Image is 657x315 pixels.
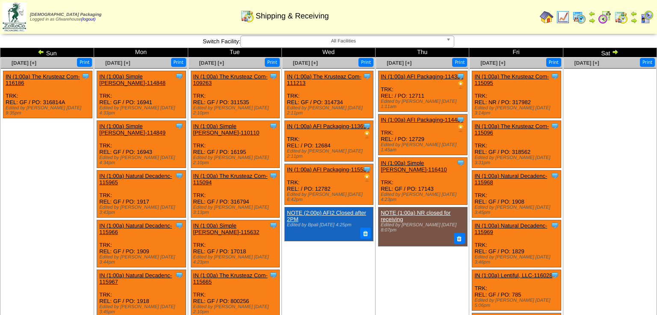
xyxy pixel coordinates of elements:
img: PO [363,130,371,139]
img: Tooltip [175,72,183,81]
img: Tooltip [81,72,90,81]
td: Sun [0,48,94,57]
a: IN (1:00a) Simple [PERSON_NAME]-116410 [381,160,447,173]
span: [DATE] [+] [480,60,505,66]
a: IN (1:00a) Simple [PERSON_NAME]-115632 [193,222,260,235]
a: IN (1:00a) Simple [PERSON_NAME]-110110 [193,123,260,136]
div: Edited by [PERSON_NAME] [DATE] 2:10pm [193,155,280,165]
img: line_graph.gif [556,10,570,24]
img: Tooltip [550,122,559,130]
a: IN (1:00a) Natural Decadenc-115968 [474,173,547,186]
a: [DATE] [+] [12,60,36,66]
img: calendarcustomer.gif [640,10,654,24]
div: TRK: REL: / PO: 12684 [284,121,373,162]
div: TRK: REL: GF / PO: 1917 [97,171,186,218]
img: Tooltip [269,221,278,230]
button: Delete Note [360,228,371,239]
a: IN (1:00a) The Krusteaz Com-115096 [474,123,549,136]
img: PO [363,174,371,182]
div: TRK: REL: GF / PO: 316814A [3,71,92,118]
img: Tooltip [269,271,278,279]
img: arrowright.gif [630,17,637,24]
img: arrowleft.gif [589,10,595,17]
a: NOTE (2:00p) AFI2 Closed after 2PM [287,210,366,222]
img: Tooltip [175,221,183,230]
a: IN (1:00a) Lentiful, LLC-116028 [474,272,552,279]
a: IN (1:00a) AFI Packaging-114400 [381,117,463,123]
img: Tooltip [550,171,559,180]
img: Tooltip [456,159,465,167]
a: IN (1:00a) Natural Decadenc-115966 [99,222,172,235]
img: PO [456,124,465,132]
div: TRK: REL: GF / PO: 16195 [191,121,280,168]
button: Print [640,58,655,67]
a: (logout) [81,17,96,22]
span: All Facilities [244,36,443,46]
img: Tooltip [175,171,183,180]
a: IN (1:00a) Natural Decadenc-115969 [474,222,547,235]
img: Tooltip [363,165,371,174]
div: TRK: REL: GF / PO: 311535 [191,71,280,118]
div: Edited by [PERSON_NAME] [DATE] 6:42pm [287,192,373,202]
button: Print [265,58,280,67]
img: arrowright.gif [589,17,595,24]
a: [DATE] [+] [293,60,318,66]
div: Edited by [PERSON_NAME] [DATE] 3:13pm [193,205,280,215]
a: IN (1:00a) The Krusteaz Com-116186 [6,73,80,86]
td: Tue [188,48,281,57]
a: IN (1:00a) The Krusteaz Com-111213 [287,73,361,86]
a: [DATE] [+] [387,60,411,66]
a: IN (1:00a) Simple [PERSON_NAME]-114849 [99,123,166,136]
div: Edited by [PERSON_NAME] [DATE] 1:45am [381,142,467,153]
img: calendarinout.gif [240,9,254,23]
div: Edited by [PERSON_NAME] [DATE] 3:44pm [99,255,186,265]
div: TRK: REL: GF / PO: 314734 [284,71,373,118]
img: arrowleft.gif [38,48,44,55]
img: Tooltip [363,122,371,130]
div: TRK: REL: GF / PO: 16943 [97,121,186,168]
img: Tooltip [550,271,559,279]
div: Edited by [PERSON_NAME] [DATE] 2:11pm [287,105,373,116]
td: Sat [563,48,657,57]
div: TRK: REL: GF / PO: 785 [472,270,561,311]
div: TRK: REL: NR / PO: 317982 [472,71,561,118]
div: TRK: REL: / PO: 12782 [284,164,373,205]
img: Tooltip [456,72,465,81]
td: Mon [94,48,188,57]
img: Tooltip [175,271,183,279]
div: Edited by [PERSON_NAME] [DATE] 3:31pm [474,155,561,165]
img: calendarblend.gif [598,10,612,24]
button: Print [546,58,561,67]
div: TRK: REL: GF / PO: 1908 [472,171,561,218]
a: IN (1:00a) Natural Decadenc-115967 [99,272,172,285]
a: IN (1:00a) Simple [PERSON_NAME]-114848 [99,73,166,86]
span: Shipping & Receiving [256,12,329,21]
a: IN (1:00a) AFI Packaging-113690 [287,123,370,129]
div: Edited by [PERSON_NAME] [DATE] 1:11am [381,99,467,109]
div: TRK: REL: GF / PO: 1829 [472,220,561,267]
div: Edited by [PERSON_NAME] [DATE] 9:35pm [6,105,92,116]
a: IN (1:00a) Natural Decadenc-115965 [99,173,172,186]
img: home.gif [540,10,553,24]
div: Edited by [PERSON_NAME] [DATE] 2:10pm [193,105,280,116]
div: TRK: REL: GF / PO: 1909 [97,220,186,267]
div: Edited by [PERSON_NAME] [DATE] 8:07pm [381,222,464,233]
div: Edited by [PERSON_NAME] [DATE] 2:10pm [193,304,280,315]
img: calendarinout.gif [614,10,628,24]
img: arrowleft.gif [630,10,637,17]
td: Wed [281,48,375,57]
a: IN (1:00a) The Krusteaz Com-115095 [474,73,549,86]
img: zoroco-logo-small.webp [3,3,26,31]
a: [DATE] [+] [574,60,599,66]
a: IN (1:00a) AFI Packaging-114382 [381,73,463,80]
div: Edited by [PERSON_NAME] [DATE] 3:46pm [474,255,561,265]
div: Edited by [PERSON_NAME] [DATE] 2:11pm [287,149,373,159]
img: Tooltip [456,115,465,124]
span: [DATE] [+] [199,60,224,66]
div: Edited by [PERSON_NAME] [DATE] 3:43pm [99,205,186,215]
img: Tooltip [363,72,371,81]
img: Tooltip [269,72,278,81]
